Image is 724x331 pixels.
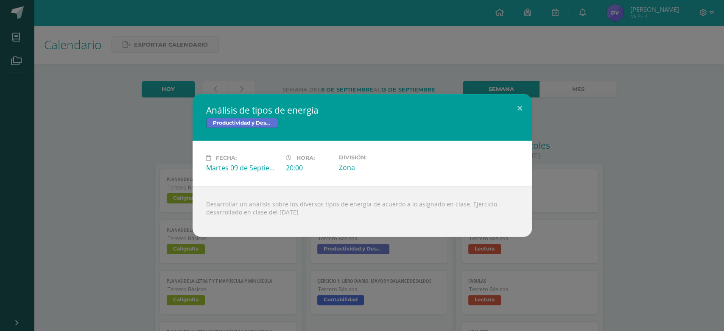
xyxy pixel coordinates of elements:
[339,154,412,161] label: División:
[286,163,332,172] div: 20:00
[296,155,315,161] span: Hora:
[206,163,279,172] div: Martes 09 de Septiembre
[339,163,412,172] div: Zona
[206,118,278,128] span: Productividad y Desarrollo
[193,186,532,237] div: Desarrollar un análisis sobre los diversos tipos de energía de acuerdo a lo asignado en clase. Ej...
[216,155,237,161] span: Fecha:
[206,104,518,116] h2: Análisis de tipos de energía
[508,94,532,123] button: Close (Esc)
